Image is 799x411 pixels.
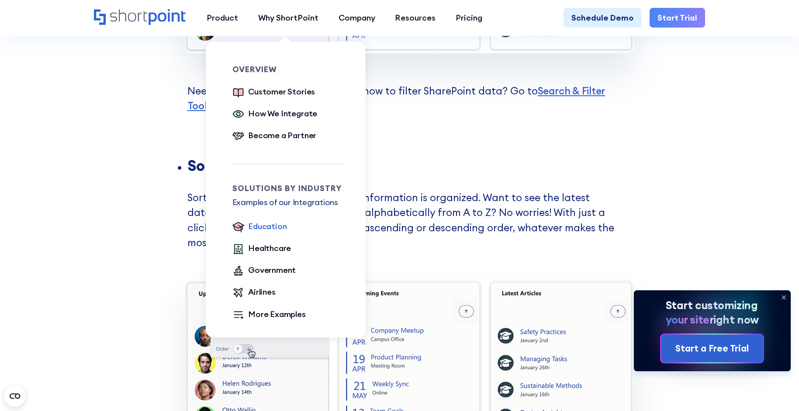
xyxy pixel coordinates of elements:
div: Pricing [456,12,482,24]
div: Healthcare [248,242,291,254]
a: Become a Partner [232,129,317,143]
iframe: Chat Widget [755,369,799,411]
div: Become a Partner [248,129,316,141]
div: Product [207,12,238,24]
div: Customer Stories [248,86,315,98]
div: Solutions by Industry [232,185,344,192]
div: Overview [232,66,344,73]
strong: Sort [187,156,218,175]
div: Start a Free Trial [675,342,749,355]
a: Airlines [232,286,276,300]
div: More Examples [248,308,306,320]
a: Customer Stories [232,86,315,100]
p: Examples of our Integrations [232,196,344,208]
a: Pricing [446,8,492,28]
a: Government [232,264,296,278]
a: Healthcare [232,242,291,256]
div: Government [248,264,296,276]
a: Schedule Demo [564,8,642,28]
li: Sort puts you in control of how your information is organized. Want to see the latest dates? Or, ... [187,158,624,280]
a: More Examples [232,308,306,322]
a: Resources [385,8,446,28]
div: How We Integrate [248,108,317,119]
p: Need a step-by-[PERSON_NAME] on how to filter SharePoint data? Go to [175,53,624,158]
div: Resources [395,12,436,24]
button: Open CMP widget [4,386,25,407]
div: Why ShortPoint [258,12,318,24]
a: Start Trial [650,8,706,28]
a: Start a Free Trial [661,334,763,362]
div: Company [339,12,375,24]
div: Education [248,220,287,232]
a: Product [197,8,248,28]
a: Why ShortPoint [248,8,329,28]
a: Company [329,8,385,28]
a: How We Integrate [232,108,318,122]
a: Home [94,9,187,27]
a: Education [232,220,287,234]
div: Airlines [248,286,276,298]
